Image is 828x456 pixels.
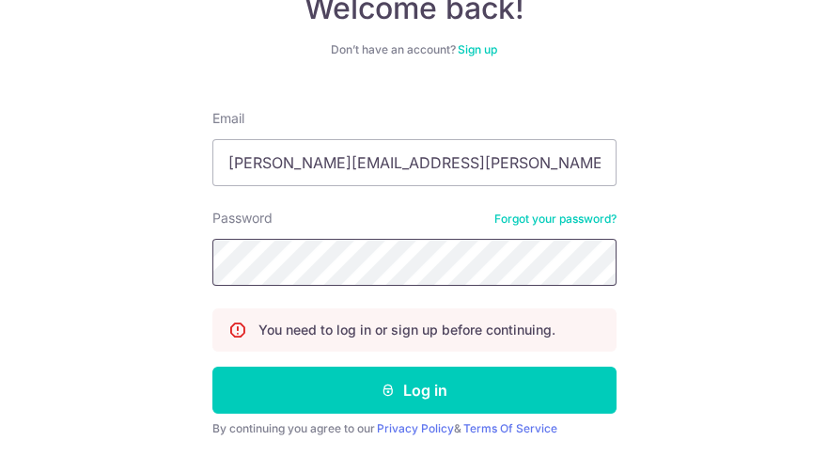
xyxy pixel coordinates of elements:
div: Don’t have an account? [212,42,617,57]
a: Forgot your password? [494,212,617,227]
button: Log in [212,367,617,414]
label: Email [212,109,244,128]
a: Privacy Policy [377,421,454,435]
label: Password [212,209,273,228]
p: You need to log in or sign up before continuing. [258,321,555,339]
div: By continuing you agree to our & [212,421,617,436]
a: Terms Of Service [463,421,557,435]
a: Sign up [458,42,497,56]
input: Enter your Email [212,139,617,186]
